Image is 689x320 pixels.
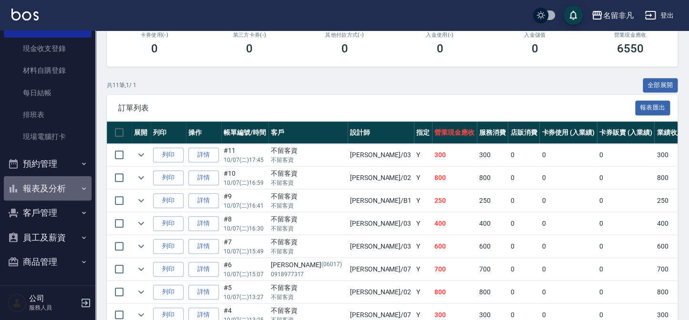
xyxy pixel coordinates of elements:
p: 不留客資 [271,201,345,210]
td: #8 [221,212,268,235]
td: 0 [539,144,597,166]
th: 展開 [132,121,151,144]
td: Y [414,235,432,258]
td: 0 [539,167,597,189]
h2: 入金儲值 [499,32,571,38]
td: 0 [508,235,539,258]
button: expand row [134,148,148,162]
button: save [564,6,583,25]
div: 名留非凡 [603,10,633,21]
td: 0 [508,167,539,189]
td: 0 [508,190,539,212]
p: 不留客資 [271,293,345,301]
td: 800 [432,281,477,303]
td: #10 [221,167,268,189]
a: 每日結帳 [4,82,92,104]
p: 0918977317 [271,270,345,279]
button: 報表及分析 [4,176,92,201]
td: Y [414,258,432,280]
button: 列印 [153,285,184,300]
div: 不留客資 [271,169,345,179]
td: 800 [654,281,686,303]
td: [PERSON_NAME] /03 [348,144,414,166]
td: 300 [432,144,477,166]
img: Logo [11,9,39,20]
td: Y [414,212,432,235]
td: [PERSON_NAME] /02 [348,167,414,189]
td: 0 [539,190,597,212]
td: 0 [597,190,655,212]
button: 全部展開 [643,78,678,93]
td: [PERSON_NAME] /03 [348,212,414,235]
div: 不留客資 [271,191,345,201]
a: 詳情 [188,239,219,254]
img: Person [8,293,27,312]
a: 詳情 [188,170,219,185]
td: #9 [221,190,268,212]
button: expand row [134,285,148,299]
td: 0 [539,235,597,258]
h3: 0 [532,42,538,55]
td: #6 [221,258,268,280]
a: 詳情 [188,262,219,277]
th: 卡券販賣 (入業績) [597,121,655,144]
th: 卡券使用 (入業績) [539,121,597,144]
button: 列印 [153,262,184,277]
a: 排班表 [4,104,92,126]
td: 800 [477,167,508,189]
h3: 0 [246,42,253,55]
td: 0 [597,167,655,189]
h5: 公司 [29,294,78,303]
td: 0 [508,144,539,166]
h3: 0 [436,42,443,55]
td: 0 [508,281,539,303]
button: 列印 [153,239,184,254]
td: 0 [539,281,597,303]
button: 商品管理 [4,250,92,274]
th: 操作 [186,121,221,144]
td: 250 [477,190,508,212]
a: 現場電腦打卡 [4,126,92,148]
p: 10/07 (二) 13:27 [224,293,266,301]
p: 不留客資 [271,224,345,233]
td: Y [414,144,432,166]
p: 10/07 (二) 16:59 [224,179,266,187]
td: 700 [477,258,508,280]
h2: 卡券使用(-) [118,32,191,38]
p: 10/07 (二) 15:07 [224,270,266,279]
h3: 0 [151,42,158,55]
button: expand row [134,216,148,230]
h2: 其他付款方式(-) [309,32,381,38]
td: 400 [432,212,477,235]
th: 業績收入 [654,121,686,144]
td: 0 [539,212,597,235]
button: 預約管理 [4,151,92,176]
td: 0 [508,258,539,280]
a: 詳情 [188,216,219,231]
td: 0 [597,281,655,303]
button: 列印 [153,148,184,162]
p: 10/07 (二) 16:30 [224,224,266,233]
td: 0 [597,212,655,235]
p: 不留客資 [271,247,345,256]
span: 訂單列表 [118,103,635,113]
td: #5 [221,281,268,303]
p: 不留客資 [271,179,345,187]
a: 詳情 [188,285,219,300]
div: 不留客資 [271,214,345,224]
td: Y [414,167,432,189]
th: 店販消費 [508,121,539,144]
td: Y [414,281,432,303]
button: expand row [134,193,148,208]
th: 設計師 [348,121,414,144]
td: 0 [597,144,655,166]
button: 登出 [641,7,678,24]
td: 0 [508,212,539,235]
button: 列印 [153,216,184,231]
a: 詳情 [188,148,219,162]
a: 報表匯出 [635,103,670,112]
button: 名留非凡 [587,6,637,25]
td: 300 [477,144,508,166]
td: [PERSON_NAME] /02 [348,281,414,303]
th: 指定 [414,121,432,144]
